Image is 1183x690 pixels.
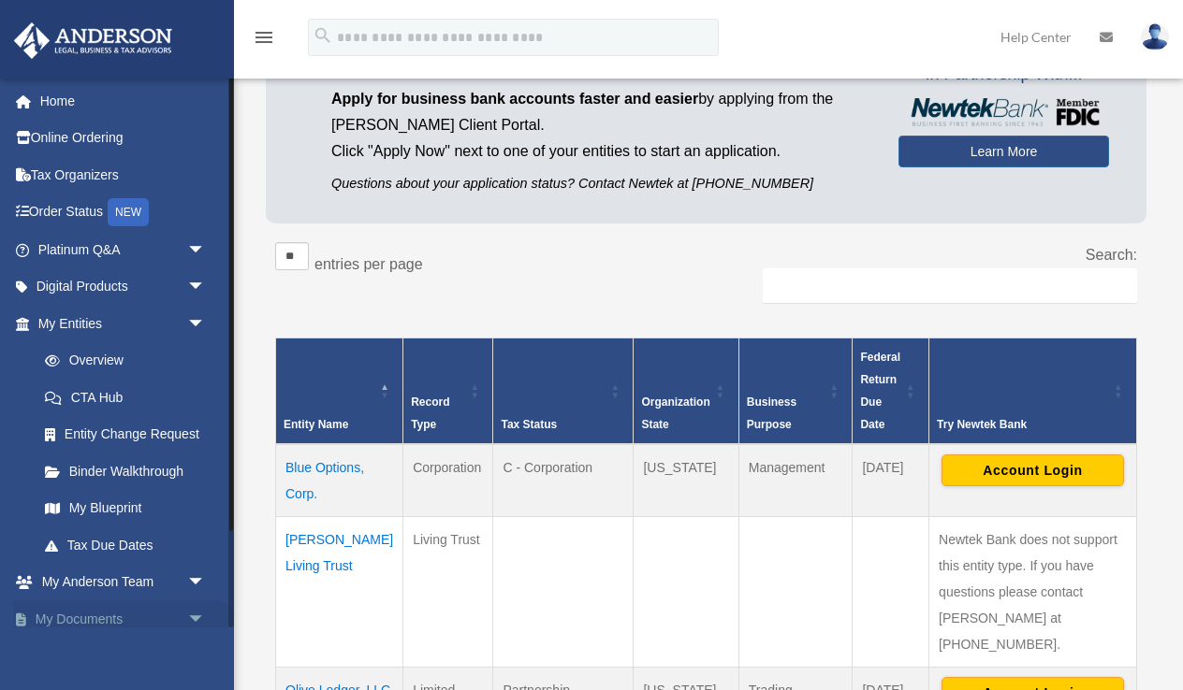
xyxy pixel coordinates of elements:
button: Account Login [942,454,1124,486]
span: Business Purpose [747,395,796,431]
a: Overview [26,342,215,380]
i: menu [253,26,275,49]
th: Organization State: Activate to sort [634,338,738,444]
a: Tax Organizers [13,156,234,194]
a: Entity Change Request [26,416,225,453]
label: Search: [1086,247,1137,263]
td: [US_STATE] [634,444,738,517]
td: Blue Options, Corp. [276,444,403,517]
a: My Anderson Teamarrow_drop_down [13,564,234,601]
label: entries per page [314,256,423,272]
span: arrow_drop_down [187,305,225,343]
a: Account Login [942,461,1124,476]
img: User Pic [1141,23,1169,50]
span: Apply for business bank accounts faster and easier [331,91,698,107]
td: [DATE] [853,444,929,517]
th: Federal Return Due Date: Activate to sort [853,338,929,444]
td: [PERSON_NAME] Living Trust [276,516,403,667]
span: Record Type [411,395,449,431]
img: NewtekBankLogoSM.png [908,98,1100,126]
p: by applying from the [PERSON_NAME] Client Portal. [331,86,870,138]
th: Tax Status: Activate to sort [493,338,634,444]
a: Binder Walkthrough [26,453,225,490]
th: Entity Name: Activate to invert sorting [276,338,403,444]
span: Entity Name [284,418,348,431]
span: Federal Return Due Date [860,351,900,431]
a: Tax Due Dates [26,526,225,564]
td: Newtek Bank does not support this entity type. If you have questions please contact [PERSON_NAME]... [929,516,1137,667]
td: Corporation [403,444,493,517]
td: Management [738,444,853,517]
img: Anderson Advisors Platinum Portal [8,22,178,59]
span: Organization State [641,395,709,431]
a: My Blueprint [26,490,225,527]
div: NEW [108,198,149,226]
span: arrow_drop_down [187,231,225,269]
a: Learn More [898,136,1109,167]
a: My Entitiesarrow_drop_down [13,305,225,342]
a: Home [13,82,234,120]
a: My Documentsarrow_drop_down [13,600,234,638]
a: Order StatusNEW [13,194,234,232]
span: arrow_drop_down [187,564,225,602]
td: C - Corporation [493,444,634,517]
th: Try Newtek Bank : Activate to sort [929,338,1137,444]
a: menu [253,33,275,49]
a: Platinum Q&Aarrow_drop_down [13,231,234,268]
a: Online Ordering [13,120,234,157]
span: arrow_drop_down [187,268,225,307]
div: Try Newtek Bank [937,413,1108,436]
p: Click "Apply Now" next to one of your entities to start an application. [331,138,870,165]
i: search [313,25,333,46]
p: Questions about your application status? Contact Newtek at [PHONE_NUMBER] [331,172,870,195]
span: arrow_drop_down [187,600,225,639]
a: Digital Productsarrow_drop_down [13,268,234,306]
span: Tax Status [501,418,557,431]
th: Record Type: Activate to sort [403,338,493,444]
th: Business Purpose: Activate to sort [738,338,853,444]
td: Living Trust [403,516,493,667]
a: CTA Hub [26,379,225,416]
